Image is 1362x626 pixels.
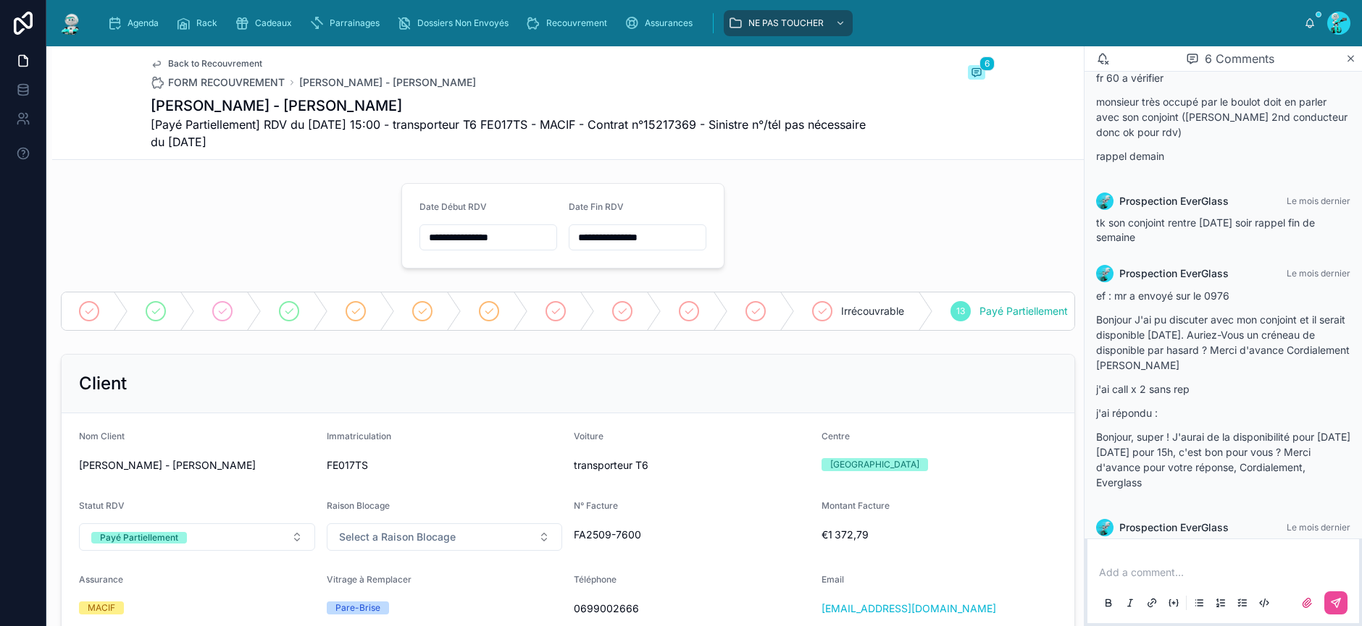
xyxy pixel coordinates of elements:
span: Statut RDV [79,500,125,511]
a: Back to Recouvrement [151,58,262,69]
span: Recouvrement [546,17,607,29]
span: Payé Partiellement [979,304,1068,318]
div: [GEOGRAPHIC_DATA] [830,458,919,471]
span: Irrécouvrable [841,304,904,318]
a: Rack [172,10,227,36]
div: Payé Partiellement [100,532,178,543]
span: Le mois dernier [1287,268,1350,279]
h1: [PERSON_NAME] - [PERSON_NAME] [151,96,877,116]
span: Le mois dernier [1287,522,1350,533]
a: Recouvrement [522,10,617,36]
span: Date Fin RDV [569,201,624,212]
span: Rack [196,17,217,29]
span: Raison Blocage [327,500,390,511]
span: Immatriculation [327,431,391,441]
span: Cadeaux [255,17,292,29]
span: Dossiers Non Envoyés [417,17,509,29]
span: Email [822,574,844,585]
a: Assurances [620,10,703,36]
span: Back to Recouvrement [168,58,262,69]
p: fr 60 a vérifier [1096,70,1350,85]
span: 13 [956,305,965,317]
div: scrollable content [96,7,1304,39]
a: Agenda [103,10,169,36]
a: [PERSON_NAME] - [PERSON_NAME] [299,75,476,90]
button: 6 [968,65,985,83]
p: Bonjour, super ! J'aurai de la disponibilité pour [DATE] [DATE] pour 15h, c'est bon pour vous ? M... [1096,429,1350,490]
span: 6 [979,56,995,71]
span: N° Facture [574,500,618,511]
span: FA2509-7600 [574,528,810,542]
p: rappel demain [1096,148,1350,164]
span: Select a Raison Blocage [339,530,456,544]
span: 6 Comments [1205,50,1274,67]
p: Bonjour J'ai pu discuter avec mon conjoint et il serait disponible [DATE]. Auriez-Vous un créneau... [1096,312,1350,373]
a: Parrainages [305,10,390,36]
a: Dossiers Non Envoyés [393,10,519,36]
a: [EMAIL_ADDRESS][DOMAIN_NAME] [822,601,996,616]
span: [PERSON_NAME] - [PERSON_NAME] [79,458,315,473]
span: Téléphone [574,574,617,585]
span: [Payé Partiellement] RDV du [DATE] 15:00 - transporteur T6 FE017TS - MACIF - Contrat n°15217369 -... [151,116,877,151]
div: MACIF [88,601,115,614]
p: monsieur très occupé par le boulot doit en parler avec son conjoint ([PERSON_NAME] 2nd conducteur... [1096,94,1350,140]
span: Centre [822,431,850,441]
p: j'ai call x 2 sans rep [1096,381,1350,397]
span: Prospection EverGlass [1119,194,1229,208]
h2: Client [79,372,127,395]
span: FE017TS [327,458,563,473]
button: Select Button [327,523,563,551]
span: Le mois dernier [1287,195,1350,206]
span: NE PAS TOUCHER [748,17,824,29]
p: j'ai répondu : [1096,405,1350,420]
span: Prospection EverGlass [1119,520,1229,535]
span: €1 372,79 [822,528,1058,542]
span: Parrainages [330,17,380,29]
span: 0699002666 [574,601,810,616]
span: tk son conjoint rentre [DATE] soir rappel fin de semaine [1096,216,1315,243]
a: NE PAS TOUCHER [724,10,853,36]
span: Assurances [645,17,693,29]
span: Prospection EverGlass [1119,266,1229,281]
a: Cadeaux [230,10,302,36]
button: Select Button [79,523,315,551]
div: Pare-Brise [335,601,380,614]
img: App logo [58,12,84,35]
span: Date Début RDV [419,201,487,212]
span: Nom Client [79,431,125,441]
span: transporteur T6 [574,458,810,473]
span: Vitrage à Remplacer [327,574,411,585]
p: ef : mr a envoyé sur le 0976 [1096,288,1350,303]
span: Assurance [79,574,123,585]
span: Agenda [128,17,159,29]
span: Montant Facture [822,500,890,511]
a: FORM RECOUVREMENT [151,75,285,90]
span: Voiture [574,431,603,441]
span: FORM RECOUVREMENT [168,75,285,90]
